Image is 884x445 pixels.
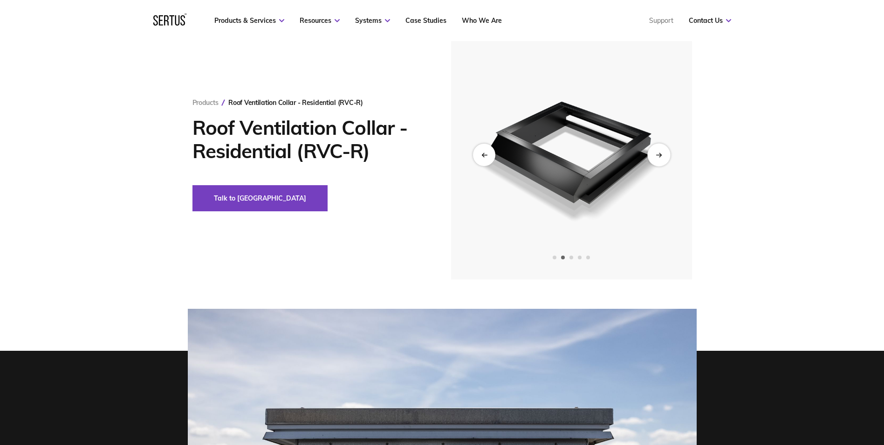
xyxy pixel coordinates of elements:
span: Go to slide 1 [553,256,556,259]
a: Case Studies [405,16,446,25]
a: Systems [355,16,390,25]
h1: Roof Ventilation Collar - Residential (RVC-R) [192,116,423,163]
a: Contact Us [689,16,731,25]
a: Who We Are [462,16,502,25]
a: Products & Services [214,16,284,25]
a: Resources [300,16,340,25]
span: Go to slide 3 [569,256,573,259]
div: Previous slide [473,144,495,166]
iframe: Chat Widget [716,337,884,445]
div: Next slide [647,143,670,166]
a: Products [192,98,219,107]
span: Go to slide 4 [578,256,582,259]
button: Talk to [GEOGRAPHIC_DATA] [192,185,328,211]
span: Go to slide 5 [586,256,590,259]
a: Support [649,16,673,25]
